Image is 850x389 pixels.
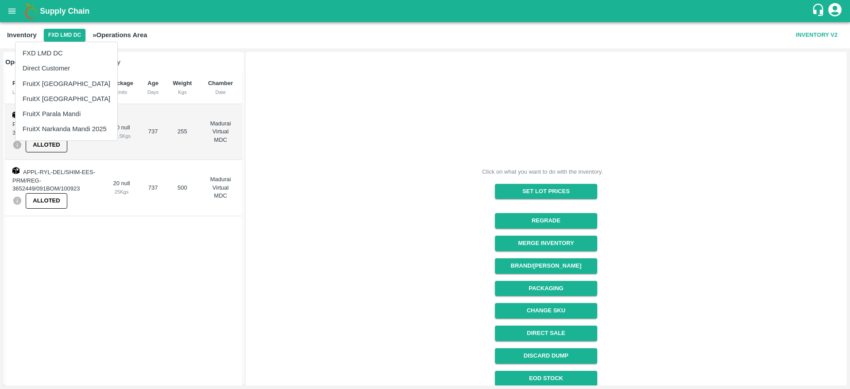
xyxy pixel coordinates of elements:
[15,91,117,106] li: FruitX [GEOGRAPHIC_DATA]
[15,61,117,76] li: Direct Customer
[15,46,117,61] li: FXD LMD DC
[15,76,117,91] li: FruitX [GEOGRAPHIC_DATA]
[15,121,117,136] li: FruitX Narkanda Mandi 2025
[15,106,117,121] li: FruitX Parala Mandi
